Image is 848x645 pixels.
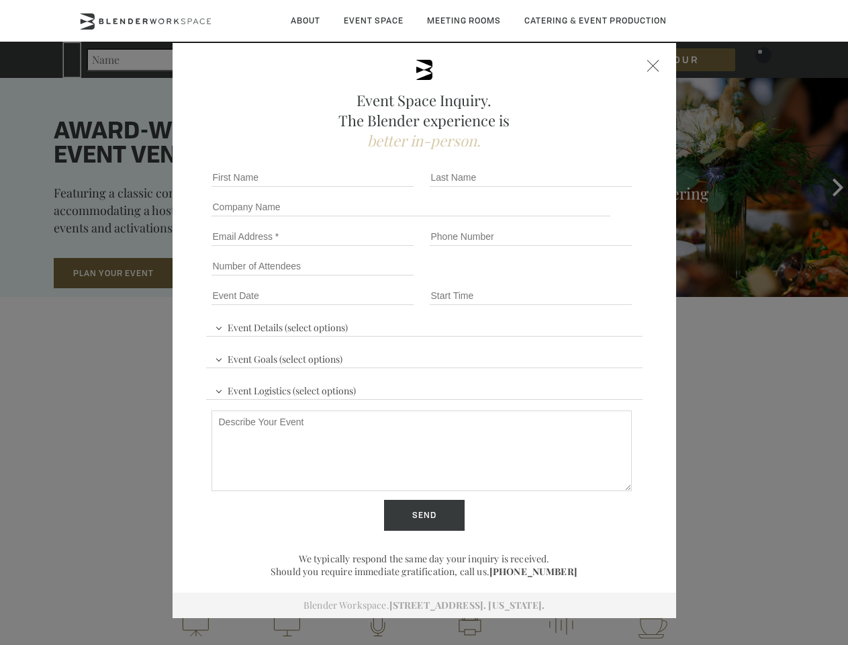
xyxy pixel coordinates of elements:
p: Should you require immediate gratification, call us. [206,565,643,578]
a: [STREET_ADDRESS]. [US_STATE]. [389,599,545,611]
div: Blender Workspace. [173,593,676,618]
a: [PHONE_NUMBER] [489,565,577,578]
input: Event Date [211,286,414,305]
span: better in-person. [367,130,481,150]
input: Phone Number [430,227,632,246]
p: We typically respond the same day your inquiry is received. [206,552,643,565]
input: Email Address * [211,227,414,246]
input: Last Name [430,168,632,187]
span: Event Details (select options) [211,316,351,336]
input: Send [384,500,465,531]
input: First Name [211,168,414,187]
input: Company Name [211,198,611,216]
span: Event Goals (select options) [211,347,346,368]
input: Start Time [430,286,632,305]
h2: Event Space Inquiry. The Blender experience is [206,90,643,150]
input: Number of Attendees [211,257,414,275]
span: Event Logistics (select options) [211,379,359,399]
